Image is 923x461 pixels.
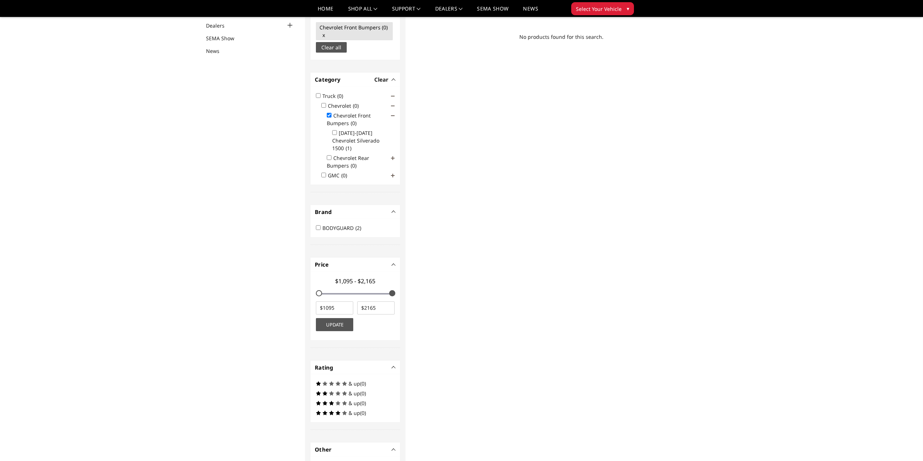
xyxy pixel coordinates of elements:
[315,363,396,372] h4: Rating
[327,155,369,169] label: Chevrolet Rear Bumpers
[360,390,366,397] span: (0)
[391,104,395,108] span: Click to show/hide children
[322,92,347,99] label: Truck
[357,301,395,314] input: $2165
[392,210,396,214] button: -
[571,2,634,15] button: Select Your Vehicle
[206,22,234,29] a: Dealers
[332,129,379,152] label: [DATE]-[DATE] Chevrolet Silverado 1500
[315,260,396,269] h4: Price
[316,301,353,314] input: $1095
[315,445,396,454] h4: Other
[360,409,366,416] span: (0)
[576,5,622,13] span: Select Your Vehicle
[477,6,508,17] a: SEMA Show
[341,172,347,179] span: (0)
[315,75,396,84] h4: Category
[315,208,396,216] h4: Brand
[206,47,228,55] a: News
[351,162,357,169] span: (0)
[349,380,360,387] span: & up
[353,102,359,109] span: (0)
[318,6,333,17] a: Home
[346,145,351,152] span: (1)
[316,318,353,331] button: Update
[374,76,388,83] span: Clear
[349,409,360,416] span: & up
[391,156,395,160] span: Click to show/hide children
[348,6,378,17] a: shop all
[321,44,341,51] span: Clear all
[360,400,366,407] span: (0)
[337,92,343,99] span: (0)
[351,120,357,127] span: (0)
[523,6,538,17] a: News
[627,5,629,12] span: ▾
[391,114,395,118] span: Click to show/hide children
[322,225,366,231] label: BODYGUARD
[416,33,707,41] span: No products found for this search.
[392,448,396,451] button: -
[392,6,421,17] a: Support
[320,24,388,38] span: Chevrolet Front Bumpers (0) x
[349,390,360,397] span: & up
[392,78,396,81] button: -
[328,172,351,179] label: GMC
[392,263,396,266] button: -
[328,102,363,109] label: Chevrolet
[887,426,923,461] iframe: Chat Widget
[435,6,463,17] a: Dealers
[392,366,396,369] button: -
[206,34,243,42] a: SEMA Show
[327,112,371,127] label: Chevrolet Front Bumpers
[391,174,395,177] span: Click to show/hide children
[391,94,395,98] span: Click to show/hide children
[355,225,361,231] span: (2)
[360,380,366,387] span: (0)
[349,400,360,407] span: & up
